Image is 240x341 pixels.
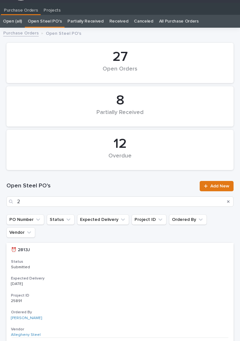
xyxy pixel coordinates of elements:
a: Open (all) [3,15,22,28]
a: Open Steel PO's [28,15,62,28]
button: Expected Delivery [77,214,129,225]
a: Projects [41,3,64,15]
a: Partially Received [67,15,103,28]
div: Open Orders [17,66,223,79]
div: 8 [17,92,223,109]
h3: Status [11,259,229,264]
a: Received [109,15,128,28]
div: Partially Received [17,109,223,123]
p: Submitted [11,265,65,270]
p: 25891 [11,298,23,303]
p: Purchase Orders [4,3,38,13]
a: Add New [200,181,234,191]
a: Allegheny Steel [11,333,41,337]
p: [DATE] [11,282,65,286]
a: All Purchase Orders [159,15,199,28]
button: Project ID [132,214,166,225]
button: Vendor [6,227,35,238]
p: Projects [44,3,61,13]
a: Purchase Orders [1,3,41,14]
a: [PERSON_NAME] [11,316,42,320]
input: Search [6,196,234,207]
a: Canceled [134,15,153,28]
h3: Project ID [11,293,229,298]
h3: Vendor [11,327,229,332]
p: Open Steel PO's [46,29,81,36]
button: PO Number [6,214,44,225]
button: Status [47,214,75,225]
a: Purchase Orders [3,29,39,36]
h3: Expected Delivery [11,276,229,281]
div: 12 [17,136,223,152]
div: 27 [17,49,223,65]
div: Overdue [17,153,223,166]
h1: Open Steel PO's [6,182,196,190]
p: ⏰ 2813J [11,246,31,253]
button: Ordered By [169,214,207,225]
h3: Ordered By [11,310,229,315]
span: Add New [210,184,229,188]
